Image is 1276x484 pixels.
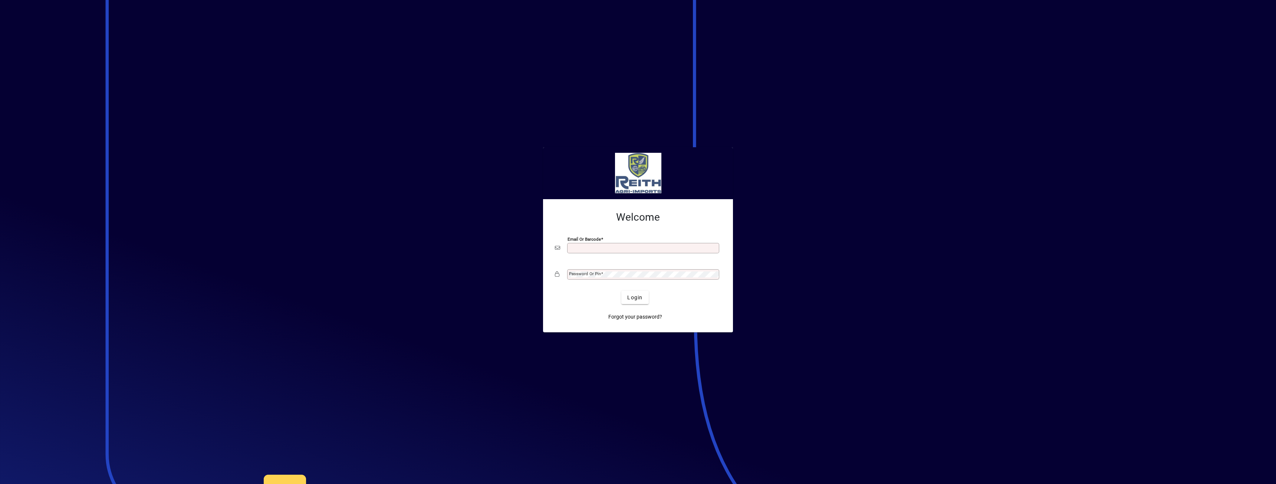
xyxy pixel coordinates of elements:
[608,313,662,321] span: Forgot your password?
[605,310,665,323] a: Forgot your password?
[569,271,601,276] mat-label: Password or Pin
[621,291,648,304] button: Login
[555,211,721,224] h2: Welcome
[627,294,642,302] span: Login
[568,237,601,242] mat-label: Email or Barcode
